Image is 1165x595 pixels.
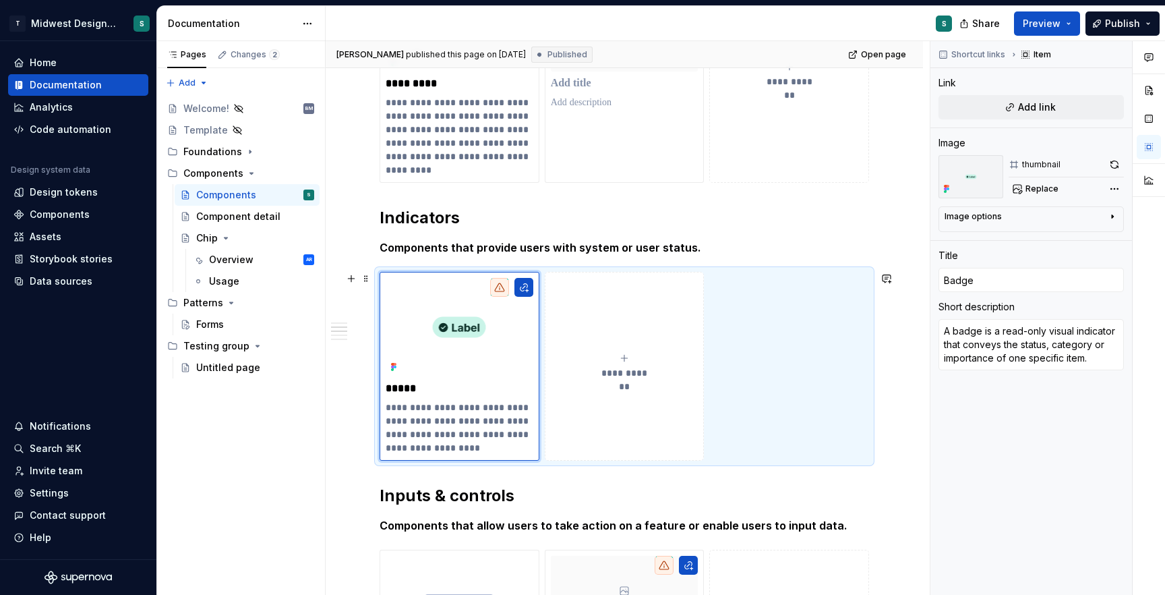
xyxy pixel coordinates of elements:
div: Analytics [30,101,73,114]
div: Testing group [162,335,320,357]
a: Invite team [8,460,148,482]
div: Home [30,56,57,69]
a: Code automation [8,119,148,140]
span: Shortcut links [951,49,1005,60]
div: Image options [945,211,1002,222]
button: Preview [1014,11,1080,36]
svg: Supernova Logo [44,571,112,584]
a: Assets [8,226,148,248]
a: Component detail [175,206,320,227]
a: Data sources [8,271,148,292]
div: Design tokens [30,186,98,199]
span: 2 [269,49,280,60]
div: Overview [209,253,253,266]
div: Template [183,123,228,137]
div: thumbnail [1022,159,1061,170]
div: Storybook stories [30,252,113,266]
div: Untitled page [196,361,260,374]
button: Notifications [8,416,148,437]
button: Publish [1085,11,1160,36]
div: Pages [167,49,206,60]
img: 6d6233f2-3c5e-44f8-b1cf-5dcafa9ee3a2.png [938,155,1003,198]
div: S [140,18,144,29]
div: Documentation [168,17,295,30]
button: Add link [938,95,1124,119]
span: Open page [861,49,906,60]
div: Components [183,167,243,180]
div: S [307,188,311,202]
div: Title [938,249,958,262]
a: Storybook stories [8,248,148,270]
a: Forms [175,314,320,335]
div: Testing group [183,339,249,353]
div: Contact support [30,509,106,522]
div: published this page on [DATE] [406,49,526,60]
button: Add [162,74,212,92]
span: Preview [1023,17,1061,30]
a: Components [8,204,148,225]
div: Midwest Design System [31,17,117,30]
strong: Components that allow users to take action on a feature or enable users to input data. [380,519,847,532]
div: Link [938,76,956,90]
div: S [942,18,947,29]
div: Welcome! [183,102,229,115]
button: Search ⌘K [8,438,148,459]
div: Chip [196,231,218,245]
a: Settings [8,482,148,504]
span: Publish [1105,17,1140,30]
button: Share [953,11,1009,36]
div: Notifications [30,420,91,433]
div: Search ⌘K [30,442,81,455]
strong: Components that provide users with system or user status. [380,241,701,254]
a: Design tokens [8,181,148,203]
div: AR [306,253,312,266]
div: Code automation [30,123,111,136]
div: T [9,16,26,32]
div: Foundations [162,141,320,163]
div: Components [162,163,320,184]
span: Add [179,78,196,88]
button: TMidwest Design SystemS [3,9,154,38]
a: Welcome!BM [162,98,320,119]
a: Home [8,52,148,74]
div: Patterns [162,292,320,314]
div: Usage [209,275,239,288]
div: Changes [231,49,280,60]
div: Invite team [30,464,82,478]
a: Documentation [8,74,148,96]
span: Replace [1025,183,1058,194]
button: Replace [1009,179,1065,198]
a: OverviewAR [187,249,320,271]
a: Open page [844,45,912,64]
a: Analytics [8,96,148,118]
a: Template [162,119,320,141]
div: Design system data [11,165,90,175]
a: Usage [187,271,320,292]
div: Components [196,188,256,202]
span: Share [972,17,1000,30]
a: ComponentsS [175,184,320,206]
h2: Indicators [380,207,869,229]
div: Page tree [162,98,320,378]
div: Component detail [196,210,280,223]
button: Help [8,527,148,548]
a: Untitled page [175,357,320,378]
a: Chip [175,227,320,249]
div: Documentation [30,78,102,92]
button: Contact support [8,505,148,526]
div: Assets [30,230,61,244]
h2: Inputs & controls [380,485,869,507]
div: BM [305,102,313,115]
span: Add link [1018,101,1056,114]
div: Components [30,208,90,221]
span: Published [547,49,587,60]
div: Settings [30,486,69,500]
div: Forms [196,318,224,331]
input: Add title [938,268,1124,292]
div: Short description [938,300,1015,314]
div: Data sources [30,275,92,288]
span: [PERSON_NAME] [336,49,404,60]
button: Image options [945,211,1118,227]
div: Foundations [183,145,242,159]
